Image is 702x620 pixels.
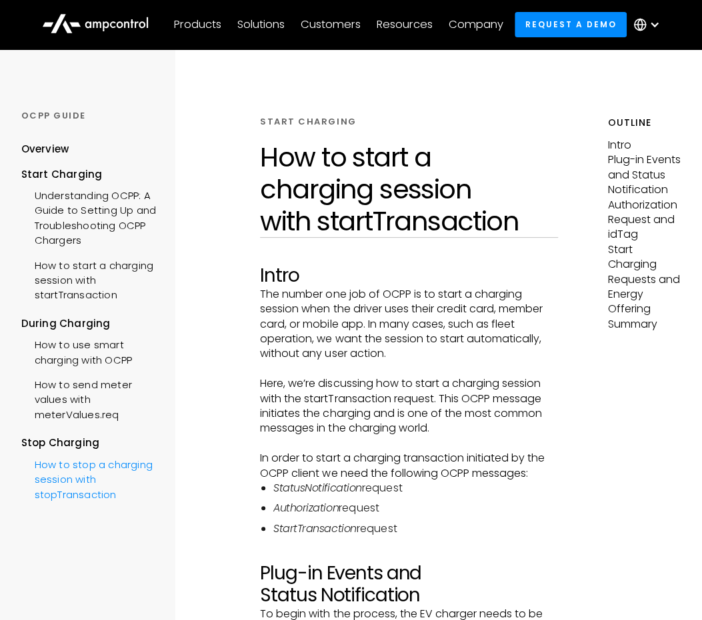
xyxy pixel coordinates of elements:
[21,316,162,331] div: During Charging
[21,167,162,182] div: Start Charging
[449,17,503,32] div: Company
[260,116,356,128] div: START CHARGING
[260,436,558,451] p: ‍
[260,376,558,436] p: Here, we’re discussing how to start a charging session with the startTransaction request. This OC...
[174,17,221,32] div: Products
[301,17,361,32] div: Customers
[21,142,69,156] div: Overview
[260,562,558,607] h2: Plug-in Events and Status Notification
[21,331,162,371] a: How to use smart charging with OCPP
[273,480,361,495] em: StatusNotification
[273,501,558,515] li: request
[21,110,162,122] div: OCPP GUIDE
[260,451,558,481] p: In order to start a charging transaction initiated by the OCPP client we need the following OCPP ...
[21,142,69,166] a: Overview
[607,317,681,332] p: Summary
[21,436,162,450] div: Stop Charging
[607,116,681,130] h5: Outline
[260,141,558,237] h1: How to start a charging session with startTransaction
[260,547,558,561] p: ‍
[607,242,681,317] p: Start Charging Requests and Energy Offering
[237,17,285,32] div: Solutions
[515,12,627,37] a: Request a demo
[260,362,558,376] p: ‍
[273,500,339,515] em: Authorization
[607,138,681,153] p: Intro
[273,521,356,536] em: StartTransaction
[377,17,433,32] div: Resources
[260,264,558,287] h2: Intro
[273,521,558,536] li: request
[273,481,558,495] li: request
[607,198,681,242] p: Authorization Request and idTag
[21,371,162,426] a: How to send meter values with meterValues.req
[21,451,162,505] a: How to stop a charging session with stopTransaction
[260,287,558,362] p: The number one job of OCPP is to start a charging session when the driver uses their credit card,...
[21,182,162,252] a: Understanding OCPP: A Guide to Setting Up and Troubleshooting OCPP Chargers
[607,153,681,197] p: Plug-in Events and Status Notification
[21,252,162,306] a: How to start a charging session with startTransaction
